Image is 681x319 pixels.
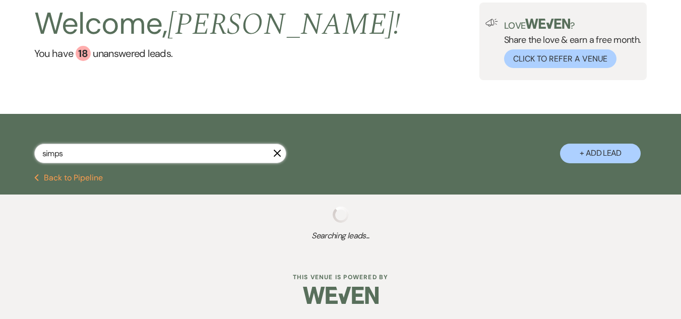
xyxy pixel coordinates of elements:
button: Back to Pipeline [34,174,103,182]
a: You have 18 unanswered leads. [34,46,401,61]
button: Click to Refer a Venue [504,49,616,68]
div: Share the love & earn a free month. [498,19,641,68]
span: Searching leads... [34,230,647,242]
div: 18 [76,46,91,61]
img: loud-speaker-illustration.svg [485,19,498,27]
h2: Welcome, [34,3,401,46]
img: loading spinner [333,207,349,223]
p: Love ? [504,19,641,30]
img: weven-logo-green.svg [525,19,570,29]
button: + Add Lead [560,144,641,163]
img: Weven Logo [303,278,379,313]
span: [PERSON_NAME] ! [167,2,400,48]
input: Search by name, event date, email address or phone number [34,144,286,163]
